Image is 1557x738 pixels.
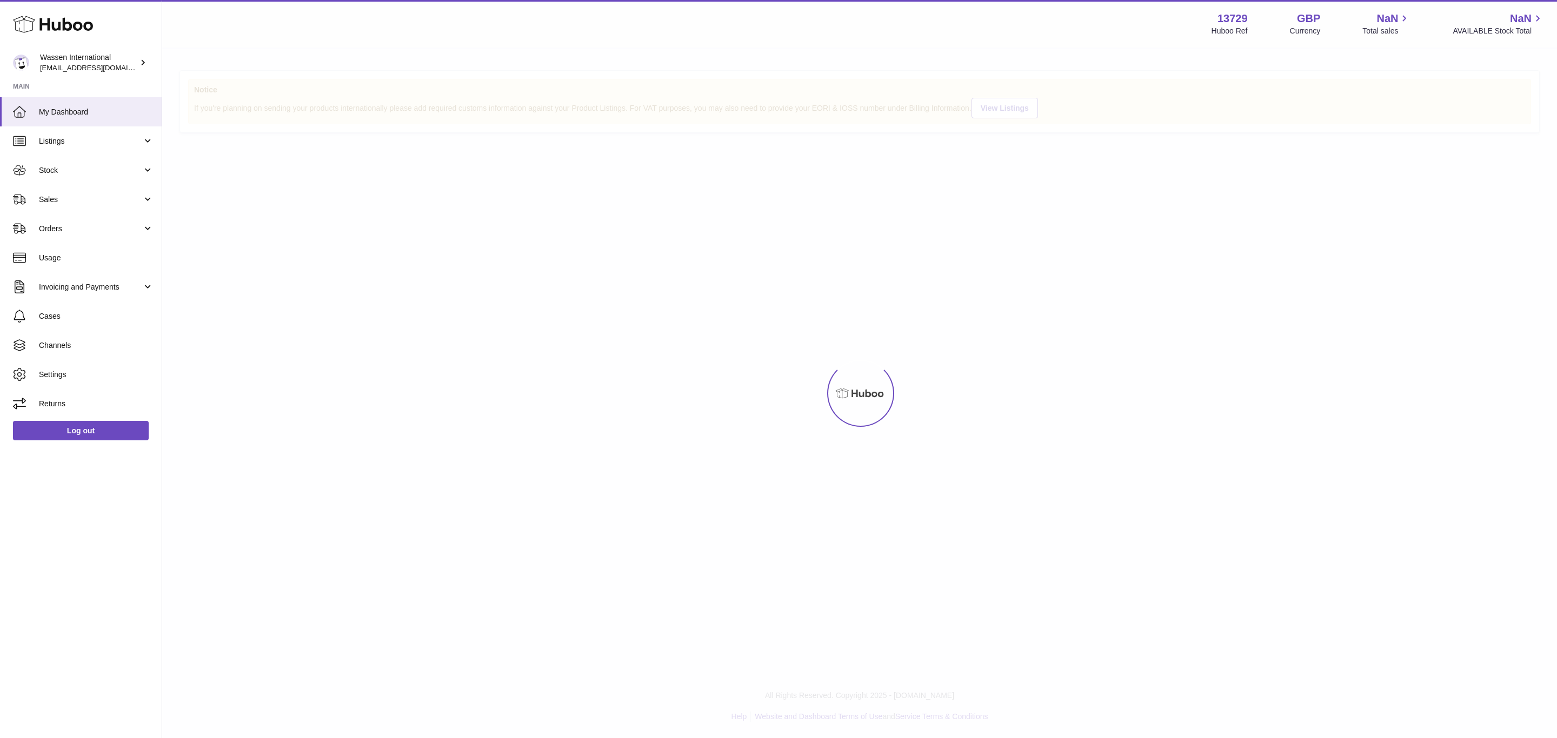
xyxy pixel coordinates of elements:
[39,399,154,409] span: Returns
[1376,11,1398,26] span: NaN
[1453,11,1544,36] a: NaN AVAILABLE Stock Total
[39,107,154,117] span: My Dashboard
[13,55,29,71] img: internalAdmin-13729@internal.huboo.com
[1290,26,1321,36] div: Currency
[1362,26,1410,36] span: Total sales
[39,370,154,380] span: Settings
[39,136,142,146] span: Listings
[40,63,159,72] span: [EMAIL_ADDRESS][DOMAIN_NAME]
[13,421,149,440] a: Log out
[39,282,142,292] span: Invoicing and Payments
[1212,26,1248,36] div: Huboo Ref
[1297,11,1320,26] strong: GBP
[1362,11,1410,36] a: NaN Total sales
[39,194,142,205] span: Sales
[1217,11,1248,26] strong: 13729
[1510,11,1532,26] span: NaN
[39,311,154,321] span: Cases
[39,340,154,351] span: Channels
[39,224,142,234] span: Orders
[1453,26,1544,36] span: AVAILABLE Stock Total
[40,52,137,73] div: Wassen International
[39,253,154,263] span: Usage
[39,165,142,176] span: Stock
